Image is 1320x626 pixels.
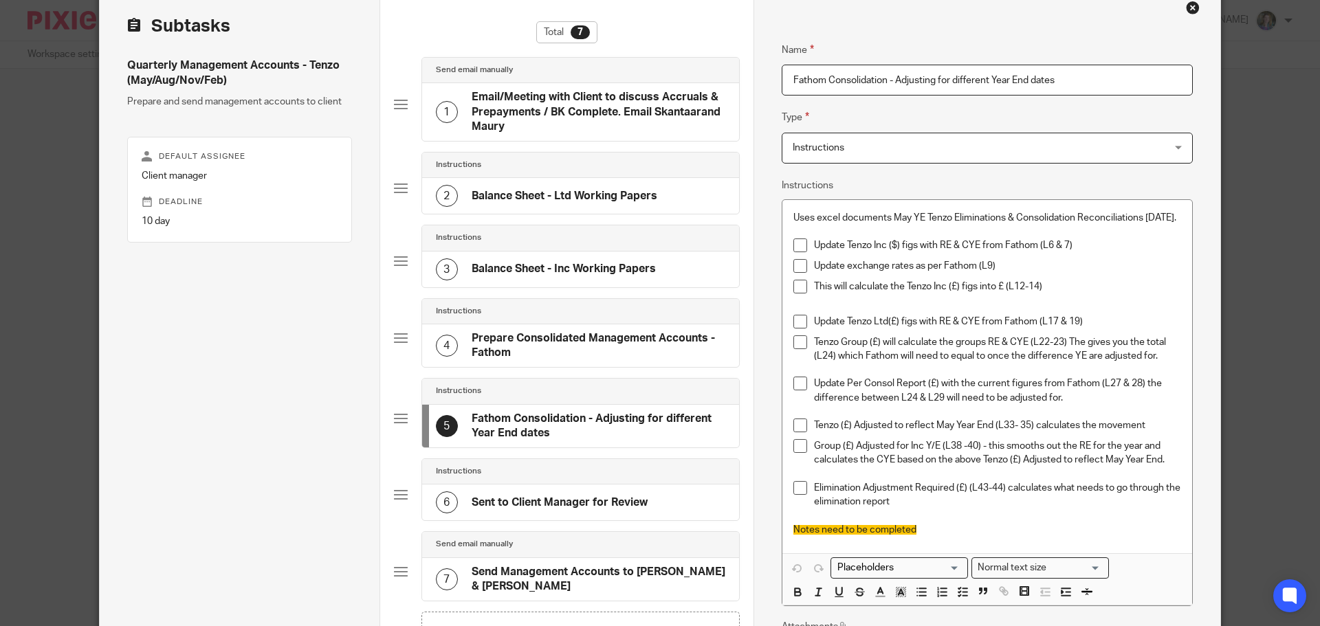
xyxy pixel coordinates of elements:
label: Name [782,42,814,58]
p: Deadline [142,197,338,208]
div: 2 [436,185,458,207]
h4: Sent to Client Manager for Review [472,495,648,510]
h4: Prepare Consolidated Management Accounts - Fathom [472,331,725,361]
p: Tenzo Group (£) will calculate the groups RE & CYE (L22-23) The gives you the total (L24) which F... [814,335,1181,364]
p: 10 day [142,214,338,228]
h4: Email/Meeting with Client to discuss Accruals & Prepayments / BK Complete. Email Skantaarand Maury [472,90,725,134]
p: Prepare and send management accounts to client [127,95,352,109]
div: 5 [436,415,458,437]
h4: Instructions [436,306,481,317]
h4: Balance Sheet - Ltd Working Papers [472,189,657,203]
div: 6 [436,491,458,513]
div: Total [536,21,597,43]
h4: Send Management Accounts to [PERSON_NAME] & [PERSON_NAME] [472,565,725,594]
span: Notes need to be completed [793,525,916,535]
div: 7 [571,25,590,39]
p: Update Tenzo Ltd(£) figs with RE & CYE from Fathom (L17 & 19) [814,315,1181,328]
label: Instructions [782,179,833,192]
p: Default assignee [142,151,338,162]
div: 4 [436,335,458,357]
input: Search for option [833,561,960,575]
h2: Subtasks [127,14,230,38]
h4: Instructions [436,232,481,243]
p: Group (£) Adjusted for Inc Y/E (L38 -40) - this smooths out the RE for the year and calculates th... [814,439,1181,467]
input: Search for option [1051,561,1101,575]
p: This will calculate the Tenzo Inc (£) figs into £ (L12-14) [814,280,1181,293]
div: 7 [436,568,458,590]
span: Instructions [793,143,844,153]
div: 1 [436,101,458,123]
p: Client manager [142,169,338,183]
p: Uses excel documents May YE Tenzo Eliminations & Consolidation Reconciliations [DATE]. [793,211,1181,225]
h4: Instructions [436,159,481,170]
div: Text styles [971,557,1109,579]
h4: Send email manually [436,65,513,76]
div: Placeholders [830,557,968,579]
div: Search for option [830,557,968,579]
p: Update exchange rates as per Fathom (L9) [814,259,1181,273]
span: Normal text size [975,561,1050,575]
p: Update Tenzo Inc ($) figs with RE & CYE from Fathom (L6 & 7) [814,238,1181,252]
h4: Quarterly Management Accounts - Tenzo (May/Aug/Nov/Feb) [127,58,352,88]
p: Update Per Consol Report (£) with the current figures from Fathom (L27 & 28) the difference betwe... [814,377,1181,405]
div: Close this dialog window [1186,1,1200,14]
h4: Instructions [436,466,481,477]
p: Elimination Adjustment Required (£) (L43-44) calculates what needs to go through the elimination ... [814,481,1181,509]
div: 3 [436,258,458,280]
h4: Send email manually [436,539,513,550]
h4: Balance Sheet - Inc Working Papers [472,262,656,276]
h4: Instructions [436,385,481,396]
label: Type [782,109,809,125]
p: Tenzo (£) Adjusted to reflect May Year End (L33- 35) calculates the movement [814,418,1181,432]
h4: Fathom Consolidation - Adjusting for different Year End dates [472,412,725,441]
div: Search for option [971,557,1109,579]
